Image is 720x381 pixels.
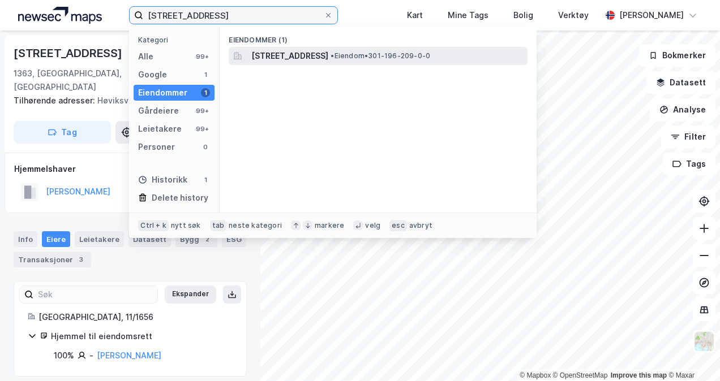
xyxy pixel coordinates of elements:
[175,231,217,247] div: Bygg
[251,49,328,63] span: [STREET_ADDRESS]
[97,350,161,360] a: [PERSON_NAME]
[138,86,187,99] div: Eiendommer
[14,44,125,62] div: [STREET_ADDRESS]
[650,98,715,121] button: Analyse
[663,327,720,381] iframe: Chat Widget
[448,8,488,22] div: Mine Tags
[229,221,282,230] div: neste kategori
[138,140,175,154] div: Personer
[331,51,334,60] span: •
[171,221,201,230] div: nytt søk
[520,371,551,379] a: Mapbox
[38,310,233,324] div: [GEOGRAPHIC_DATA], 11/1656
[152,191,208,205] div: Delete history
[128,231,171,247] div: Datasett
[513,8,533,22] div: Bolig
[42,231,70,247] div: Eiere
[663,153,715,175] button: Tags
[138,173,187,187] div: Historikk
[315,221,344,230] div: markere
[14,96,97,105] span: Tilhørende adresser:
[138,68,167,81] div: Google
[75,254,87,265] div: 3
[220,27,537,47] div: Eiendommer (1)
[663,327,720,381] div: Kontrollprogram for chat
[51,330,233,343] div: Hjemmel til eiendomsrett
[14,231,37,247] div: Info
[14,94,238,107] div: Høviksvingen 12c
[389,220,407,231] div: esc
[661,125,715,148] button: Filter
[14,67,158,94] div: 1363, [GEOGRAPHIC_DATA], [GEOGRAPHIC_DATA]
[138,122,182,136] div: Leietakere
[143,7,323,24] input: Søk på adresse, matrikkel, gårdeiere, leietakere eller personer
[165,285,216,304] button: Ekspander
[201,88,210,97] div: 1
[553,371,608,379] a: OpenStreetMap
[138,36,215,44] div: Kategori
[194,124,210,133] div: 99+
[14,162,246,176] div: Hjemmelshaver
[194,106,210,115] div: 99+
[201,175,210,184] div: 1
[222,231,246,247] div: ESG
[138,104,179,118] div: Gårdeiere
[619,8,684,22] div: [PERSON_NAME]
[194,52,210,61] div: 99+
[14,252,91,267] div: Transaksjoner
[18,7,102,24] img: logo.a4113a55bc3d86da70a041830d287a7e.svg
[201,70,210,79] div: 1
[365,221,380,230] div: velg
[54,349,74,362] div: 100%
[409,221,432,230] div: avbryt
[89,349,93,362] div: -
[646,71,715,94] button: Datasett
[639,44,715,67] button: Bokmerker
[33,286,157,303] input: Søk
[558,8,589,22] div: Verktøy
[202,233,213,245] div: 2
[75,231,124,247] div: Leietakere
[201,142,210,151] div: 0
[138,220,169,231] div: Ctrl + k
[407,8,423,22] div: Kart
[611,371,667,379] a: Improve this map
[210,220,227,231] div: tab
[331,51,430,60] span: Eiendom • 301-196-209-0-0
[138,50,153,63] div: Alle
[14,121,111,144] button: Tag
